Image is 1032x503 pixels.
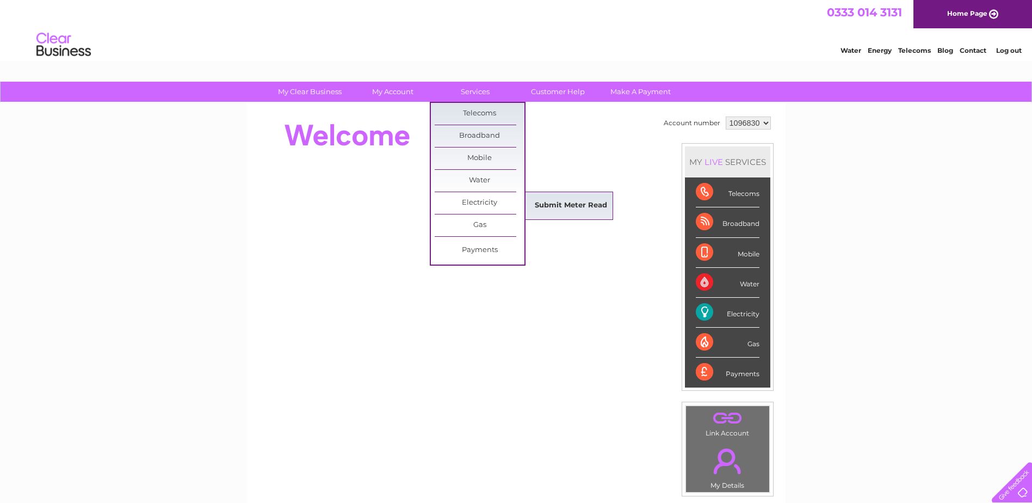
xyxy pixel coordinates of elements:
[435,192,524,214] a: Electricity
[937,46,953,54] a: Blog
[827,5,902,19] a: 0333 014 3131
[259,6,774,53] div: Clear Business is a trading name of Verastar Limited (registered in [GEOGRAPHIC_DATA] No. 3667643...
[430,82,520,102] a: Services
[435,214,524,236] a: Gas
[596,82,685,102] a: Make A Payment
[689,409,767,428] a: .
[435,148,524,169] a: Mobile
[265,82,355,102] a: My Clear Business
[526,195,616,217] a: Submit Meter Read
[960,46,986,54] a: Contact
[435,103,524,125] a: Telecoms
[685,406,770,440] td: Link Account
[513,82,603,102] a: Customer Help
[696,238,759,268] div: Mobile
[435,170,524,192] a: Water
[696,328,759,358] div: Gas
[348,82,437,102] a: My Account
[696,298,759,328] div: Electricity
[696,207,759,237] div: Broadband
[696,358,759,387] div: Payments
[696,268,759,298] div: Water
[868,46,892,54] a: Energy
[661,114,723,132] td: Account number
[435,125,524,147] a: Broadband
[685,146,770,177] div: MY SERVICES
[435,240,524,261] a: Payments
[696,177,759,207] div: Telecoms
[36,28,91,62] img: logo.png
[996,46,1022,54] a: Log out
[702,157,725,167] div: LIVE
[685,439,770,493] td: My Details
[841,46,861,54] a: Water
[689,442,767,480] a: .
[898,46,931,54] a: Telecoms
